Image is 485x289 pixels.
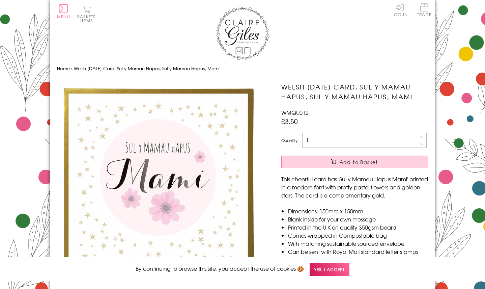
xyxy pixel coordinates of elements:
span: Add to Basket [340,159,378,165]
span: £3.50 [281,116,298,126]
li: Comes wrapped in Compostable bag [288,231,428,239]
a: Trade [417,3,431,18]
li: Blank inside for your own message [288,215,428,223]
label: Quantity [281,137,297,143]
span: Menu [57,14,70,20]
li: Printed in the U.K on quality 350gsm board [288,223,428,231]
li: Can be sent with Royal Mail standard letter stamps [288,247,428,256]
img: Claire Giles Greetings Cards [216,7,269,60]
a: Log In [392,3,408,17]
h1: Welsh [DATE] Card, Sul y Mamau Hapus, Sul y Mamau Hapus, Mami [281,82,428,102]
a: Home [57,65,70,72]
span: › [71,65,73,72]
button: Basket0 items [77,5,96,23]
li: Dimensions: 150mm x 150mm [288,207,428,215]
span: Welsh [DATE] Card, Sul y Mamau Hapus, Sul y Mamau Hapus, Mami [74,65,220,72]
nav: breadcrumbs [57,62,428,76]
span: Trade [417,3,431,17]
span: WMQU012 [281,108,309,116]
span: 0 items [80,14,96,24]
button: Menu [57,4,70,19]
li: With matching sustainable sourced envelope [288,239,428,247]
span: Yes, I accept [310,263,349,276]
p: This cheerful card has 'Sul y Mamau Hapus Mami' printed in a modern font with pretty pastel flowe... [281,175,428,199]
button: Add to Basket [281,156,428,168]
img: Welsh Mother's Day Card, Sul y Mamau Hapus, Sul y Mamau Hapus, Mami [57,82,259,285]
